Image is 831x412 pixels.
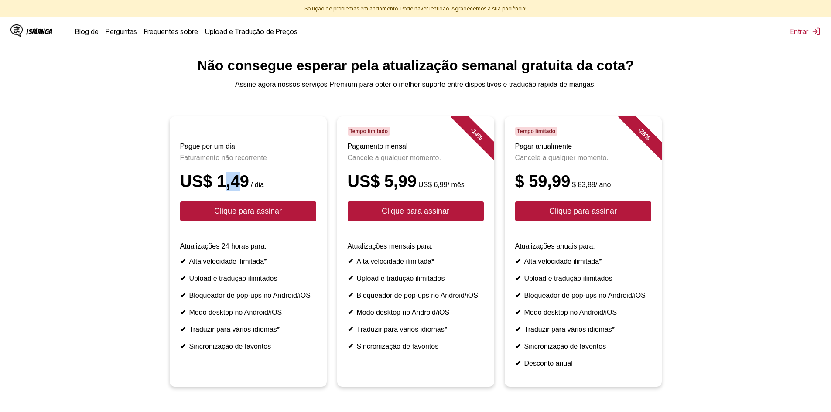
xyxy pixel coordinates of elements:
font: Sincronização de favoritos [524,343,606,350]
font: Modo desktop no Android/iOS [357,309,450,316]
font: Não consegue esperar pela atualização semanal gratuita da cota? [197,58,634,73]
font: US$ 6,99 [418,181,448,188]
font: ✔ [180,343,186,350]
font: ✔ [348,258,353,265]
font: ✔ [180,309,186,316]
font: Pagar anualmente [515,143,572,150]
font: Alta velocidade ilimitada* [189,258,267,265]
font: Traduzir para vários idiomas* [189,326,280,333]
font: Atualizações anuais para: [515,242,595,250]
font: % [643,133,652,141]
font: ✔ [348,275,353,282]
font: Atualizações 24 horas para: [180,242,267,250]
font: ✔ [515,326,521,333]
font: Entrar [790,27,808,36]
font: / dia [251,181,264,188]
font: ✔ [515,360,521,367]
font: ✔ [348,309,353,316]
font: Desconto anual [524,360,573,367]
font: Tempo limitado [517,128,555,134]
font: ✔ [180,275,186,282]
font: ✔ [348,292,353,299]
button: Clique para assinar [348,201,484,221]
a: Logotipo IsMangaIsManga [10,24,68,38]
font: ✔ [348,343,353,350]
font: 28 [638,128,648,137]
font: Clique para assinar [214,207,282,215]
font: Modo desktop no Android/iOS [189,309,282,316]
img: sair [812,27,821,36]
font: ✔ [515,292,521,299]
font: % [475,133,484,141]
button: Entrar [790,27,821,36]
font: Sincronização de favoritos [189,343,271,350]
button: Clique para assinar [180,201,316,221]
font: Cancele a qualquer momento. [348,154,441,161]
font: Traduzir para vários idiomas* [357,326,447,333]
font: $ 83,88 [572,181,595,188]
font: ✔ [180,326,186,333]
font: Pague por um dia [180,143,235,150]
font: ✔ [180,292,186,299]
font: Clique para assinar [382,207,449,215]
font: ✔ [348,326,353,333]
font: Upload e tradução ilimitados [524,275,612,282]
font: Tempo limitado [349,128,388,134]
button: Clique para assinar [515,201,651,221]
a: Perguntas [106,27,137,36]
font: IsManga [26,27,52,36]
font: Pagamento mensal [348,143,408,150]
font: Alta velocidade ilimitada* [524,258,602,265]
font: 14 [471,128,480,137]
a: Upload e Tradução de Preços [205,27,298,36]
font: Cancele a qualquer momento. [515,154,609,161]
font: Bloqueador de pop-ups no Android/iOS [357,292,478,299]
font: US$ 5,99 [348,172,417,191]
font: US$ 1,49 [180,172,249,191]
font: Faturamento não recorrente [180,154,267,161]
font: Modo desktop no Android/iOS [524,309,617,316]
font: / mês [448,181,465,188]
a: Blog de [75,27,99,36]
font: Atualizações mensais para: [348,242,433,250]
font: Traduzir para vários idiomas* [524,326,615,333]
font: Bloqueador de pop-ups no Android/iOS [524,292,646,299]
font: Solução de problemas em andamento. Pode haver lentidão. Agradecemos a sua paciência! [304,5,527,12]
font: - [469,126,475,133]
font: ✔ [180,258,186,265]
font: ✔ [515,258,521,265]
font: Bloqueador de pop-ups no Android/iOS [189,292,311,299]
font: - [636,126,643,133]
img: Logotipo IsManga [10,24,23,37]
font: $ 59,99 [515,172,571,191]
font: Upload e tradução ilimitados [357,275,445,282]
font: ✔ [515,343,521,350]
font: ✔ [515,275,521,282]
font: ✔ [515,309,521,316]
font: Assine agora nossos serviços Premium para obter o melhor suporte entre dispositivos e tradução rá... [235,81,596,88]
font: / ano [595,181,611,188]
a: Frequentes sobre [144,27,198,36]
font: Upload e tradução ilimitados [189,275,277,282]
font: Alta velocidade ilimitada* [357,258,434,265]
font: Sincronização de favoritos [357,343,439,350]
font: Clique para assinar [549,207,617,215]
